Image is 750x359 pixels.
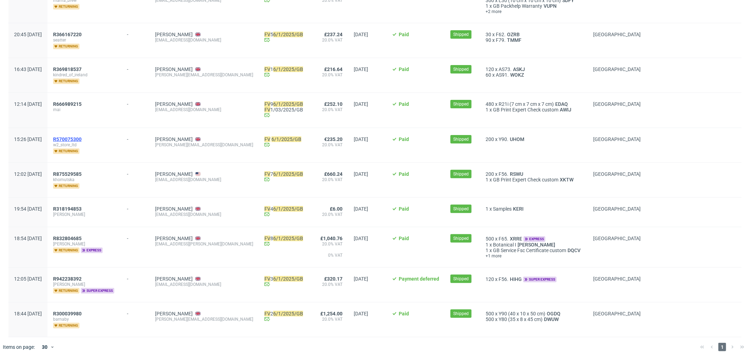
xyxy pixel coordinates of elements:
a: OZRB [506,32,521,37]
a: [PERSON_NAME] [155,32,193,37]
div: [EMAIL_ADDRESS][DOMAIN_NAME] [155,107,253,113]
div: [PERSON_NAME][EMAIL_ADDRESS][DOMAIN_NAME] [155,72,253,78]
span: 480 [486,101,494,107]
span: 20:45 [DATE] [14,32,42,37]
span: Y80 (35 x 8 x 45 cm) [499,316,543,322]
span: returning [53,44,79,49]
span: returning [53,78,79,84]
span: returning [53,288,79,294]
span: +2 more [486,9,582,14]
div: [PERSON_NAME][EMAIL_ADDRESS][DOMAIN_NAME] [155,316,253,322]
span: R369818537 [53,66,82,72]
span: 20.0% VAT [317,241,342,252]
span: F56. [499,171,508,177]
span: 20.0% VAT [317,212,342,217]
div: x [486,248,582,253]
span: £237.24 [324,32,342,37]
span: 200 [486,171,494,177]
a: R369818537 [53,66,83,72]
span: [GEOGRAPHIC_DATA] [593,101,641,107]
span: 200 [486,136,494,142]
span: [PERSON_NAME] [53,241,116,247]
span: 120 [486,66,494,72]
a: VUPN [542,3,558,9]
mark: FV [264,206,270,212]
span: [DATE] [354,32,368,37]
span: 20.0% VAT [317,72,342,78]
div: - [127,98,144,107]
span: [DATE] [354,101,368,107]
span: £252.10 [324,101,342,107]
a: [PERSON_NAME] [155,206,193,212]
span: [PERSON_NAME] [53,282,116,287]
span: Shipped [453,171,469,177]
span: [GEOGRAPHIC_DATA] [593,276,641,282]
div: x [486,37,582,43]
span: £1,040.76 [320,236,342,241]
div: [EMAIL_ADDRESS][DOMAIN_NAME] [155,282,253,287]
div: - [127,233,144,241]
a: EDAQ [554,101,569,107]
a: TMMF [506,37,523,43]
a: FV36/1/2025/GB [264,276,306,282]
div: x [486,206,582,212]
span: 500 [486,311,494,316]
a: RSWU [508,171,525,177]
span: 30 [486,32,491,37]
a: [PERSON_NAME] [155,171,193,177]
span: w2_store_ltd [53,142,116,148]
span: 20.0% VAT [317,37,342,43]
a: [PERSON_NAME] [516,242,557,248]
span: returning [53,183,79,189]
div: x [486,136,582,142]
a: R942238392 [53,276,83,282]
span: R666989215 [53,101,82,107]
span: 18:54 [DATE] [14,236,42,241]
a: AWIJ [558,107,573,113]
mark: 6/1/2025/GB [273,171,303,177]
span: 60 [486,72,491,78]
span: [GEOGRAPHIC_DATA] [593,66,641,72]
a: R570075300 [53,136,83,142]
span: R570075300 [53,136,82,142]
span: Paid [399,32,409,37]
span: Shipped [453,235,469,242]
span: Shipped [453,31,469,38]
a: FV76/1/2025/GB [264,171,306,177]
mark: 6/1/2025/GB [273,311,303,316]
span: AS73. [499,66,512,72]
a: HIHG [508,276,523,282]
div: x [486,32,582,37]
span: [GEOGRAPHIC_DATA] [593,32,641,37]
span: GB Print Expert Check custom [493,107,558,113]
span: Paid [399,136,409,142]
span: 120 [486,276,494,282]
span: 18:44 [DATE] [14,311,42,316]
span: Items on page: [3,344,35,351]
span: F79. [496,37,506,43]
span: Y90. [499,136,508,142]
span: AS91. [496,72,509,78]
span: R832804685 [53,236,82,241]
div: x [486,107,582,113]
span: [GEOGRAPHIC_DATA] [593,311,641,316]
span: R366167220 [53,32,82,37]
mark: FV [264,32,270,37]
a: R666989215 [53,101,83,107]
a: OGDQ [545,311,562,316]
mark: 6/1/2025/GB [273,101,303,107]
span: 90 [486,37,491,43]
span: 1 [486,107,488,113]
div: x [486,242,582,248]
a: [PERSON_NAME] [155,311,193,316]
span: Paid [399,66,409,72]
a: +1 more [486,253,582,259]
span: 1 [486,248,488,253]
span: returning [53,4,79,9]
span: 20.0% VAT [317,107,342,113]
mark: FV [264,311,270,316]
